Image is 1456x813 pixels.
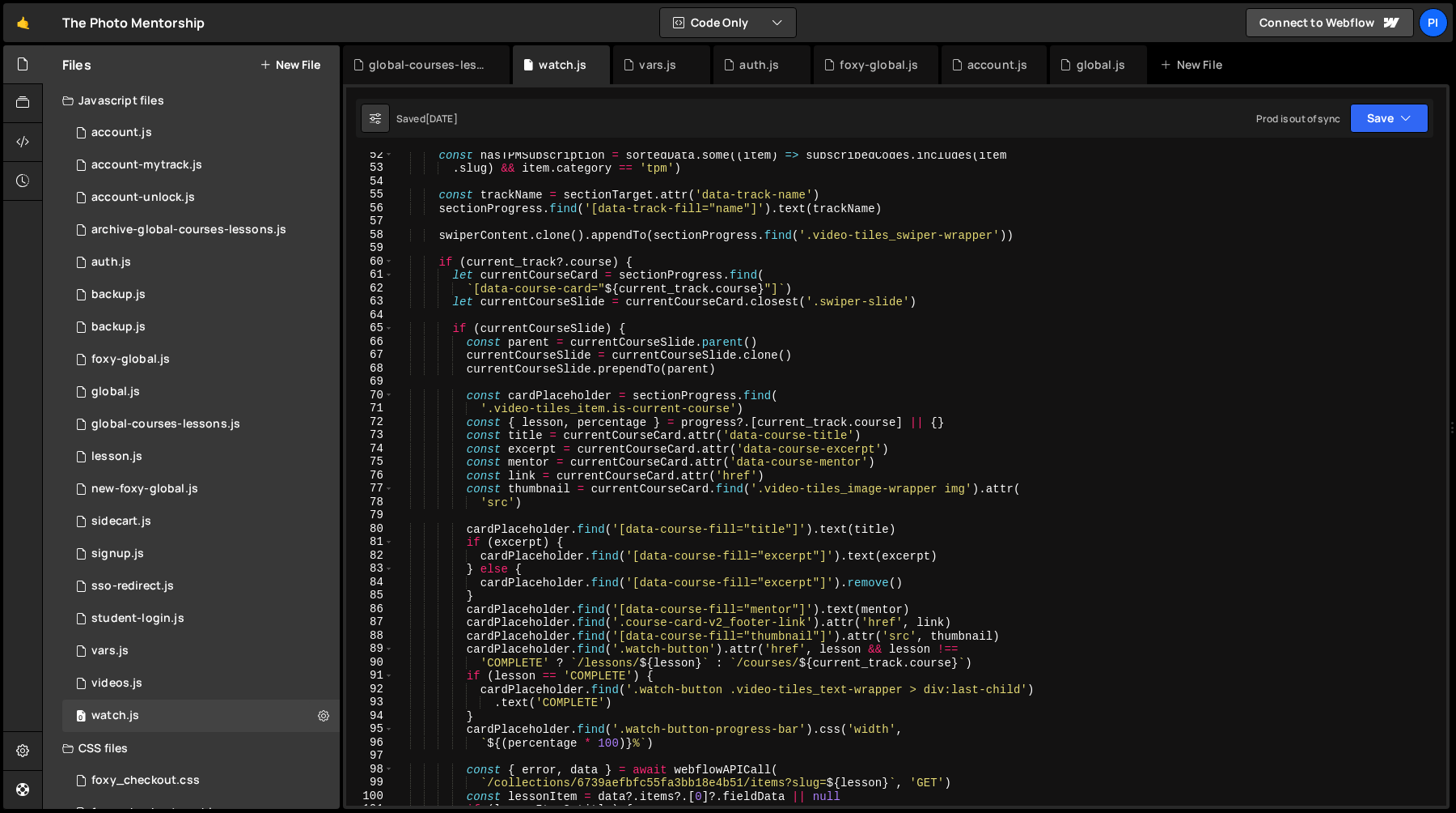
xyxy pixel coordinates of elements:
div: 90 [346,656,394,670]
div: 67 [346,348,394,362]
div: backup.js [91,320,146,334]
div: 87 [346,615,394,629]
div: 52 [346,148,394,162]
div: global.js [91,385,140,399]
div: backup.js [91,287,146,302]
div: Saved [396,112,458,126]
div: 71 [346,402,394,415]
div: 13533/45031.js [62,279,340,311]
div: 13533/34220.js [62,117,340,149]
div: 54 [346,175,394,189]
div: 13533/45030.js [62,311,340,343]
div: account-mytrack.js [91,158,202,172]
div: 91 [346,669,394,683]
div: 56 [346,202,394,215]
div: foxy-global.js [840,57,918,73]
div: 80 [346,522,394,536]
div: signup.js [91,547,144,561]
div: 81 [346,535,394,549]
div: 77 [346,482,394,496]
div: 13533/34034.js [62,246,340,279]
div: 58 [346,228,394,242]
div: 88 [346,629,394,643]
a: 🤙 [3,3,43,42]
div: Prod is out of sync [1256,112,1340,126]
div: global-courses-lessons.js [91,417,240,432]
div: 64 [346,309,394,322]
div: watch.js [539,57,586,73]
div: New File [1160,57,1228,73]
div: CSS files [43,732,340,764]
div: lesson.js [91,449,142,464]
div: global.js [1077,57,1125,73]
div: 13533/38628.js [62,149,340,181]
div: 13533/41206.js [62,181,340,214]
div: 13533/38507.css [62,764,340,797]
div: 13533/35472.js [62,441,340,473]
div: 93 [346,696,394,709]
div: 65 [346,321,394,335]
div: 13533/35292.js [62,408,340,441]
div: 73 [346,428,394,442]
div: 68 [346,362,394,376]
button: Code Only [660,8,796,37]
a: Pi [1419,8,1448,37]
div: 94 [346,709,394,723]
div: [DATE] [425,112,458,126]
div: 13533/43446.js [62,505,340,538]
div: 76 [346,469,394,483]
div: 55 [346,188,394,202]
div: archive-global-courses-lessons.js [91,223,286,237]
button: Save [1350,104,1428,133]
div: 60 [346,255,394,269]
div: account.js [967,57,1028,73]
div: 86 [346,602,394,616]
div: 83 [346,562,394,576]
div: foxy_checkout.css [91,773,200,788]
h2: Files [62,56,91,74]
div: 13533/38527.js [62,700,340,732]
div: sidecart.js [91,514,151,529]
div: 13533/34219.js [62,343,340,376]
div: 69 [346,375,394,389]
div: 13533/40053.js [62,473,340,505]
div: global-courses-lessons.js [369,57,490,73]
div: 63 [346,295,394,309]
div: account-unlock.js [91,190,195,205]
div: 13533/35364.js [62,538,340,570]
div: auth.js [91,255,131,270]
div: 95 [346,722,394,736]
div: 13533/47004.js [62,570,340,602]
div: 89 [346,642,394,656]
div: 62 [346,282,394,296]
div: auth.js [739,57,779,73]
div: 61 [346,268,394,282]
div: watch.js [91,709,139,723]
div: 75 [346,455,394,469]
button: New File [260,58,320,71]
div: 97 [346,749,394,763]
div: new-foxy-global.js [91,482,198,496]
a: Connect to Webflow [1246,8,1414,37]
div: 78 [346,496,394,509]
div: 66 [346,335,394,349]
div: foxy-global.js [91,352,170,367]
div: 99 [346,776,394,790]
div: 79 [346,509,394,522]
div: Javascript files [43,84,340,117]
div: 59 [346,241,394,255]
div: The Photo Mentorship [62,13,205,32]
div: 53 [346,161,394,175]
div: sso-redirect.js [91,579,174,594]
div: 13533/42246.js [62,667,340,700]
div: account.js [91,126,152,140]
div: 70 [346,389,394,402]
div: 13533/43968.js [62,214,340,246]
div: 96 [346,736,394,750]
div: videos.js [91,676,142,691]
div: student-login.js [91,611,184,626]
div: 57 [346,215,394,228]
div: vars.js [91,644,129,658]
div: 100 [346,790,394,803]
